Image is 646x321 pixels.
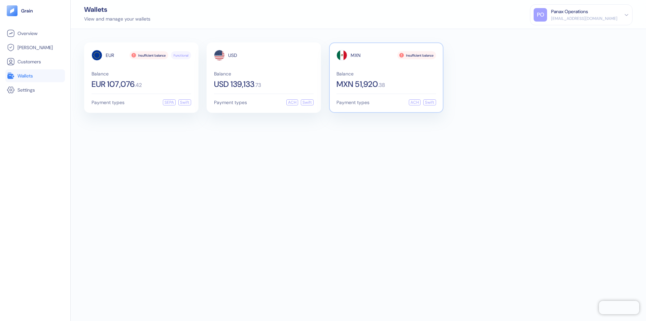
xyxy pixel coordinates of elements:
iframe: Chatra live chat [599,301,639,314]
div: PO [534,8,547,22]
div: [EMAIL_ADDRESS][DOMAIN_NAME] [551,15,617,22]
span: EUR 107,076 [92,80,135,88]
span: MXN 51,920 [336,80,378,88]
span: EUR [106,53,114,58]
span: Functional [174,53,188,58]
span: Payment types [336,100,369,105]
span: Balance [214,71,314,76]
span: Payment types [92,100,124,105]
span: [PERSON_NAME] [17,44,53,51]
span: . 42 [135,83,142,88]
img: logo-tablet-V2.svg [7,5,17,16]
span: Overview [17,30,37,37]
span: Wallets [17,72,33,79]
span: Settings [17,87,35,93]
span: . 73 [254,83,261,88]
div: Insufficient balance [130,51,168,59]
span: USD [228,53,237,58]
div: Swift [178,99,191,105]
a: Settings [7,86,64,94]
a: Customers [7,58,64,66]
div: Panax Operations [551,8,588,15]
div: View and manage your wallets [84,15,150,23]
span: Payment types [214,100,247,105]
span: MXN [351,53,361,58]
div: Swift [301,99,314,105]
div: Wallets [84,6,150,13]
span: . 38 [378,83,385,88]
div: ACH [286,99,298,105]
span: Balance [336,71,436,76]
span: Customers [17,58,41,65]
div: ACH [409,99,421,105]
a: [PERSON_NAME] [7,43,64,52]
div: SEPA [163,99,176,105]
div: Insufficient balance [397,51,436,59]
img: logo [21,8,33,13]
a: Wallets [7,72,64,80]
div: Swift [423,99,436,105]
span: USD 139,133 [214,80,254,88]
a: Overview [7,29,64,37]
span: Balance [92,71,191,76]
